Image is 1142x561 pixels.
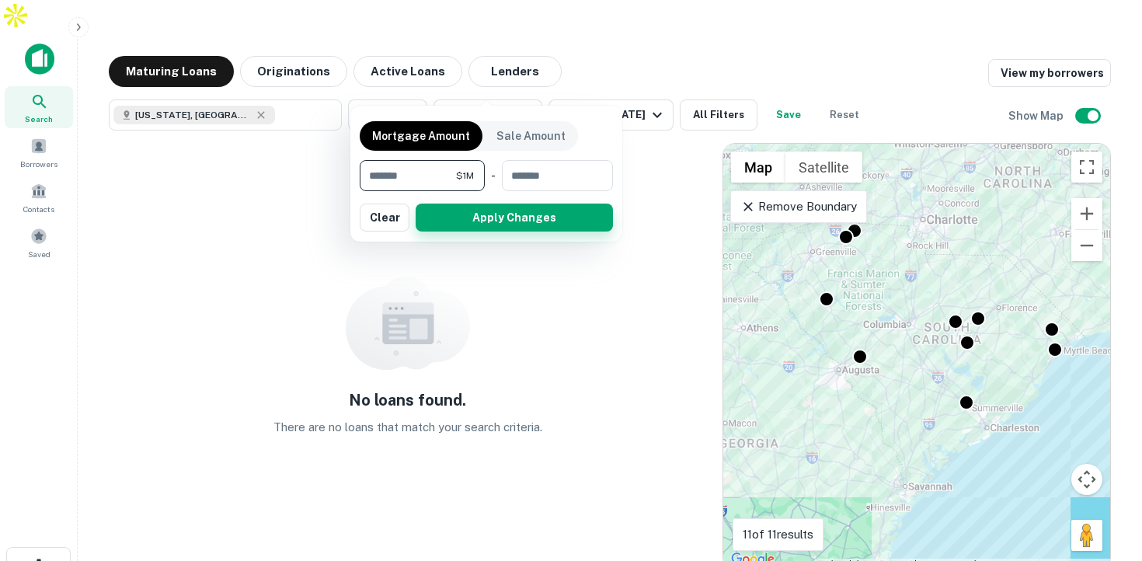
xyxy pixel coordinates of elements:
span: $1M [456,169,474,183]
p: Mortgage Amount [372,127,470,145]
button: Apply Changes [416,204,613,232]
iframe: Chat Widget [1064,437,1142,511]
button: Clear [360,204,409,232]
div: - [491,160,496,191]
p: Sale Amount [496,127,566,145]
